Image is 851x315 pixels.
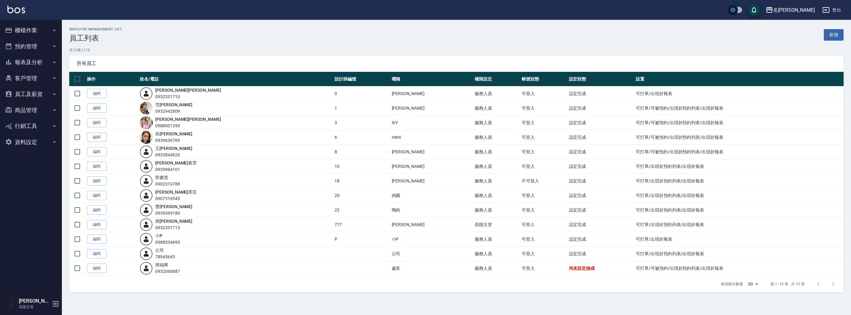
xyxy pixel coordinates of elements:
img: user-login-man-human-body-mobile-person-512.png [140,174,153,187]
td: 可打單/可被預約/出現於預約列表/出現於報表 [634,261,844,276]
img: Logo [7,6,25,13]
td: 可打單/出現於預約列表/出現於報表 [634,174,844,188]
a: 小P [155,233,162,238]
button: 櫃檯作業 [2,22,59,38]
td: 可登入 [520,116,567,130]
td: 高階主管 [473,217,520,232]
td: [PERSON_NAME] [390,159,473,174]
td: 可登入 [520,232,567,247]
td: mimi [390,130,473,145]
td: 服務人員 [473,203,520,217]
td: 小P [390,232,473,247]
div: 0932942809 [155,108,192,115]
th: 操作 [85,72,138,86]
th: 權限設定 [473,72,520,86]
img: user-login-man-human-body-mobile-person-512.png [140,233,153,246]
td: 服務人員 [473,247,520,261]
a: 新增 [824,29,844,41]
td: 可打單/可被預約/出現於預約列表/出現於報表 [634,101,844,116]
td: 設定完成 [567,101,635,116]
a: 吳[PERSON_NAME] [155,131,192,136]
td: 可打單/可被預約/出現於預約列表/出現於報表 [634,116,844,130]
a: 編輯 [87,118,107,128]
td: 可打單/出現於預約列表/出現於報表 [634,188,844,203]
td: 肉圓 [390,188,473,203]
button: 員工及薪資 [2,86,59,102]
td: 23 [333,203,390,217]
div: 50 [746,276,760,292]
td: 設定完成 [567,116,635,130]
td: 可登入 [520,145,567,159]
td: 可登入 [520,261,567,276]
button: 報表及分析 [2,54,59,70]
div: 0939369180 [155,210,192,217]
td: 設定完成 [567,159,635,174]
img: avatar.jpeg [140,116,153,129]
div: 78945645 [155,254,175,260]
button: 登出 [820,4,844,16]
a: 編輯 [87,249,107,259]
button: 資料設定 [2,134,59,150]
img: user-login-man-human-body-mobile-person-512.png [140,160,153,173]
div: 0939636769 [155,137,192,144]
td: 鴨肉 [390,203,473,217]
p: 高階主管 [19,304,50,310]
button: 名[PERSON_NAME] [763,4,817,16]
td: IVY [390,116,473,130]
td: 服務人員 [473,261,520,276]
a: 曹[PERSON_NAME] [155,204,192,209]
td: 設定完成 [567,203,635,217]
th: 設置 [634,72,844,86]
td: 777 [333,217,390,232]
div: 0952331710 [155,94,221,100]
td: 6 [333,130,390,145]
button: 行銷工具 [2,118,59,134]
td: 服務人員 [473,145,520,159]
td: 服務人員 [473,232,520,247]
th: 姓名/電話 [138,72,333,86]
td: [PERSON_NAME] [390,101,473,116]
a: 編輯 [87,133,107,142]
a: 郭書慧 [155,175,168,180]
a: [PERSON_NAME]素雲 [155,160,197,165]
td: 可打單/出現於報表 [634,232,844,247]
th: 暱稱 [390,72,473,86]
td: 可打單/出現於預約列表/出現於報表 [634,247,844,261]
h5: [PERSON_NAME] [19,298,50,304]
button: 客戶管理 [2,70,59,86]
td: 3 [333,116,390,130]
td: 設定完成 [567,188,635,203]
h2: Employee Management List [69,27,122,31]
button: save [748,4,760,16]
a: 王[PERSON_NAME] [155,146,192,151]
a: 編輯 [87,89,107,98]
td: 公司 [390,247,473,261]
td: 設定完成 [567,145,635,159]
td: 可登入 [520,247,567,261]
a: 簡福將 [155,262,168,267]
a: 編輯 [87,147,107,157]
td: 可登入 [520,86,567,101]
td: 可登入 [520,159,567,174]
td: 可打單/出現於報表 [634,86,844,101]
img: user-login-man-human-body-mobile-person-512.png [140,262,153,275]
a: 編輯 [87,103,107,113]
td: 可打單/出現於預約列表/出現於報表 [634,203,844,217]
div: 0988001359 [155,123,221,129]
td: 設定完成 [567,217,635,232]
img: avatar.jpeg [140,102,153,115]
td: 設定完成 [567,174,635,188]
td: 設定完成 [567,247,635,261]
td: 設定完成 [567,130,635,145]
td: 可登入 [520,130,567,145]
a: 編輯 [87,205,107,215]
span: 尚未設定抽成 [569,266,595,271]
div: 名[PERSON_NAME] [773,6,815,14]
td: 服務人員 [473,174,520,188]
td: 10 [333,159,390,174]
td: [PERSON_NAME] [390,174,473,188]
td: 可打單/可被預約/出現於預約列表/出現於報表 [634,145,844,159]
a: 簡[PERSON_NAME] [155,219,192,224]
td: 可登入 [520,217,567,232]
a: 公司 [155,248,164,253]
